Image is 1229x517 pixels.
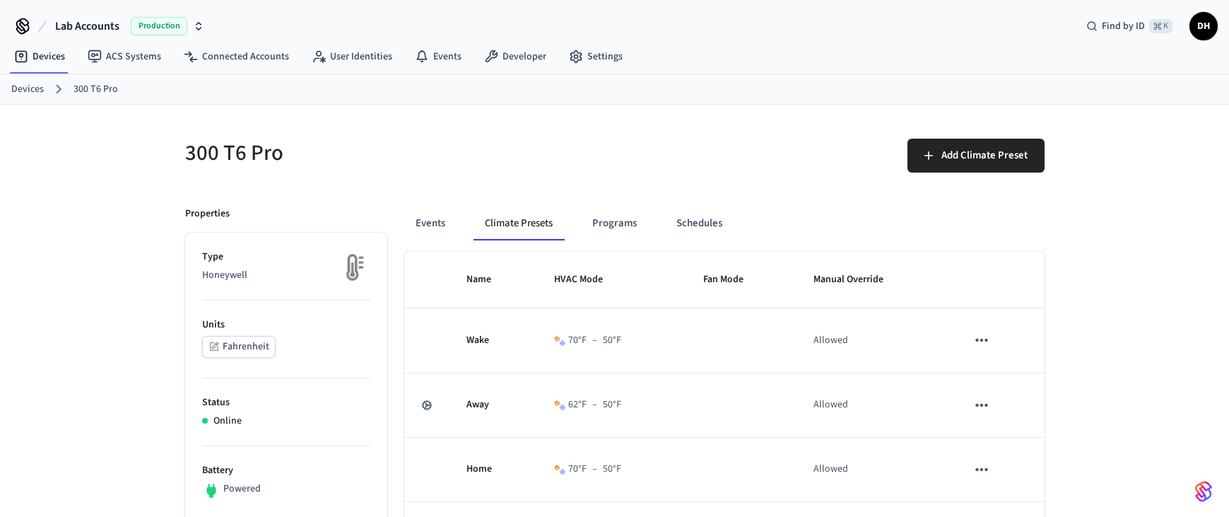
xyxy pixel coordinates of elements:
[3,44,76,69] a: Devices
[202,336,276,358] button: Fahrenheit
[1191,13,1216,39] span: DH
[131,17,187,35] span: Production
[335,250,370,285] img: thermostat_fallback
[1075,13,1184,39] div: Find by ID⌘ K
[554,464,565,475] img: Heat Cool
[172,44,300,69] a: Connected Accounts
[213,414,242,429] p: Online
[185,207,230,221] p: Properties
[404,44,473,69] a: Events
[568,333,621,348] div: 70 °F 50 °F
[202,318,370,332] p: Units
[592,333,597,348] span: –
[665,207,734,240] button: Schedules
[466,462,520,477] p: Home
[796,308,950,373] td: Allowed
[1195,480,1212,503] img: SeamLogoGradient.69752ec5.svg
[554,400,565,411] img: Heat Cool
[568,397,621,412] div: 62 °F 50 °F
[202,395,370,410] p: Status
[202,268,370,283] p: Honeywell
[404,207,457,240] button: Events
[907,139,1045,173] button: Add Climate Preset
[537,252,687,308] th: HVAC Mode
[223,482,261,496] p: Powered
[76,44,172,69] a: ACS Systems
[796,438,950,502] td: Allowed
[558,44,634,69] a: Settings
[449,252,537,308] th: Name
[185,139,606,168] h5: 300 T6 Pro
[473,44,558,69] a: Developer
[1189,12,1218,40] button: DH
[568,462,621,477] div: 70 °F 50 °F
[554,335,565,347] img: Heat Cool
[202,463,370,478] p: Battery
[581,207,648,240] button: Programs
[796,373,950,438] td: Allowed
[1149,19,1172,33] span: ⌘ K
[474,207,564,240] button: Climate Presets
[592,462,597,477] span: –
[592,397,597,412] span: –
[466,333,520,348] p: Wake
[466,397,520,412] p: Away
[300,44,404,69] a: User Identities
[11,82,44,97] a: Devices
[686,252,796,308] th: Fan Mode
[202,250,370,265] p: Type
[941,146,1028,165] span: Add Climate Preset
[1102,19,1145,33] span: Find by ID
[796,252,950,308] th: Manual Override
[55,18,119,35] span: Lab Accounts
[73,82,118,97] a: 300 T6 Pro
